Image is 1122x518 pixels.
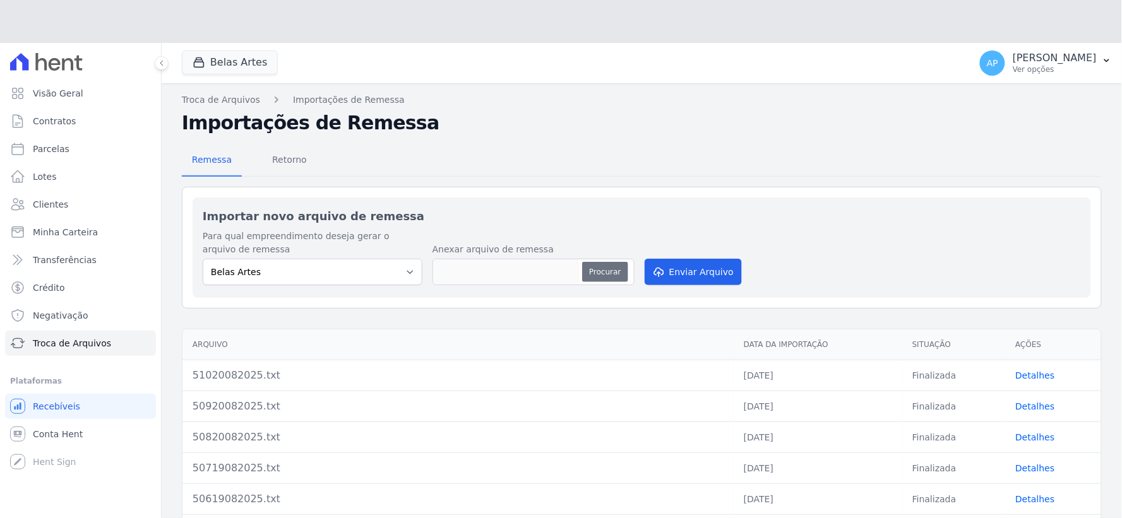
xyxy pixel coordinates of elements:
button: Procurar [582,262,628,282]
a: Detalhes [1016,494,1055,504]
th: Arquivo [182,329,734,360]
div: 51020082025.txt [193,368,724,383]
a: Remessa [182,144,242,177]
th: Data da Importação [734,329,902,360]
td: Finalizada [902,360,1005,391]
td: [DATE] [734,484,902,515]
td: Finalizada [902,484,1005,515]
nav: Breadcrumb [182,93,1102,107]
a: Detalhes [1016,432,1055,442]
a: Negativação [5,303,156,328]
th: Ações [1006,329,1101,360]
a: Troca de Arquivos [182,93,260,107]
span: Recebíveis [33,400,80,413]
span: Troca de Arquivos [33,337,111,350]
td: [DATE] [734,360,902,391]
span: Clientes [33,198,68,211]
button: Belas Artes [182,50,278,74]
span: Contratos [33,115,76,127]
label: Anexar arquivo de remessa [433,243,635,256]
a: Visão Geral [5,81,156,106]
p: [PERSON_NAME] [1013,52,1097,64]
td: [DATE] [734,422,902,453]
button: AP [PERSON_NAME] Ver opções [970,45,1122,81]
span: Visão Geral [33,87,83,100]
a: Importações de Remessa [293,93,405,107]
a: Clientes [5,192,156,217]
a: Conta Hent [5,421,156,447]
a: Crédito [5,275,156,300]
div: 50920082025.txt [193,399,724,414]
span: AP [987,59,998,68]
td: Finalizada [902,453,1005,484]
span: Remessa [184,147,239,172]
div: 50619082025.txt [193,492,724,507]
a: Retorno [262,144,317,177]
th: Situação [902,329,1005,360]
span: Retorno [265,147,314,172]
td: [DATE] [734,453,902,484]
a: Minha Carteira [5,220,156,245]
td: Finalizada [902,391,1005,422]
span: Transferências [33,254,97,266]
h2: Importar novo arquivo de remessa [203,208,1081,225]
a: Recebíveis [5,394,156,419]
span: Negativação [33,309,88,322]
a: Transferências [5,247,156,273]
span: Minha Carteira [33,226,98,238]
a: Detalhes [1016,463,1055,473]
td: [DATE] [734,391,902,422]
a: Parcelas [5,136,156,162]
label: Para qual empreendimento deseja gerar o arquivo de remessa [203,230,422,256]
a: Troca de Arquivos [5,331,156,356]
div: 50719082025.txt [193,461,724,476]
a: Detalhes [1016,370,1055,380]
span: Lotes [33,170,57,183]
iframe: Intercom live chat [13,475,43,505]
button: Enviar Arquivo [645,259,742,285]
h2: Importações de Remessa [182,112,1102,134]
span: Parcelas [33,143,69,155]
a: Lotes [5,164,156,189]
div: 50820082025.txt [193,430,724,445]
div: Plataformas [10,374,151,389]
span: Crédito [33,281,65,294]
span: Conta Hent [33,428,83,440]
td: Finalizada [902,422,1005,453]
a: Contratos [5,109,156,134]
p: Ver opções [1013,64,1097,74]
a: Detalhes [1016,401,1055,411]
